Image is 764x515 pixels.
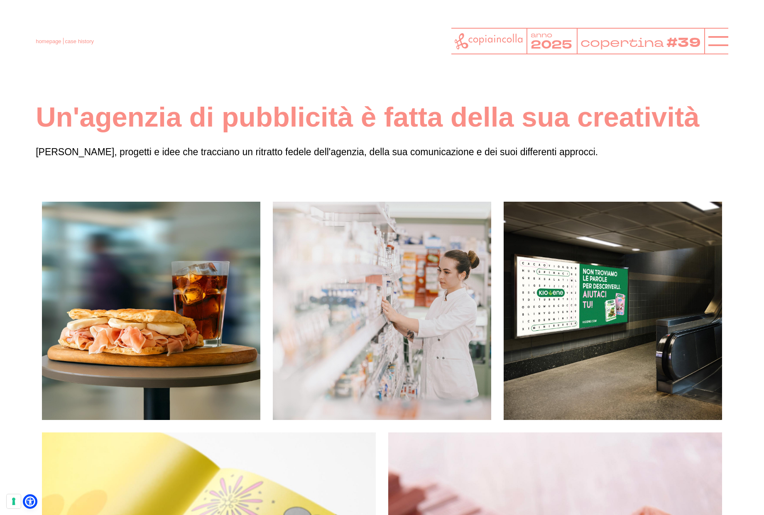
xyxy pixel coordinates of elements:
[65,38,94,44] span: case history
[666,34,700,52] tspan: #39
[36,144,728,160] p: [PERSON_NAME], progetti e idee che tracciano un ritratto fedele dell'agenzia, della sua comunicaz...
[7,494,21,508] button: Le tue preferenze relative al consenso per le tecnologie di tracciamento
[36,38,61,44] a: homepage
[530,37,572,53] tspan: 2025
[25,496,35,507] a: Open Accessibility Menu
[36,100,728,134] h1: Un'agenzia di pubblicità è fatta della sua creatività
[580,34,664,51] tspan: copertina
[530,30,552,39] tspan: anno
